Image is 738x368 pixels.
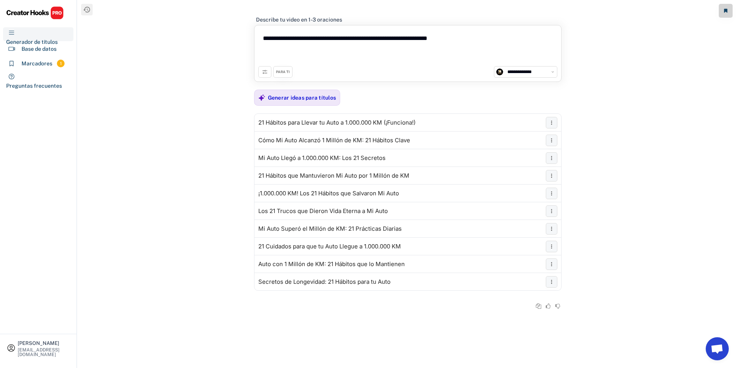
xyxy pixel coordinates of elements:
font: Mi Auto Superó el Millón de KM: 21 Prácticas Diarias [258,225,402,232]
img: CHPRO%20Logo.svg [6,6,64,20]
font: Mi Auto Llegó a 1.000.000 KM: Los 21 Secretos [258,154,386,162]
font: [EMAIL_ADDRESS][DOMAIN_NAME] [18,347,60,357]
font: Auto con 1 Millón de KM: 21 Hábitos que lo Mantienen [258,260,405,268]
font: Generador de títulos [6,39,58,45]
font: 21 Cuidados para que tu Auto Llegue a 1.000.000 KM [258,243,401,250]
img: channels4_profile.jpg [496,68,503,75]
font: 1 [60,61,62,66]
font: Marcadores [22,60,52,67]
font: [PERSON_NAME] [18,340,59,346]
font: Generar ideas para títulos [268,95,336,101]
font: Secretos de Longevidad: 21 Hábitos para tu Auto [258,278,391,285]
font: Los 21 Trucos que Dieron Vida Eterna a Mi Auto [258,207,388,215]
font: ¡1.000.000 KM! Los 21 Hábitos que Salvaron Mi Auto [258,190,399,197]
font: Cómo Mi Auto Alcanzó 1 Millón de KM: 21 Hábitos Clave [258,137,410,144]
font: PARA TI [276,70,290,74]
font: Describe tu video en 1-3 oraciones [256,17,342,23]
font: Base de datos [22,46,57,52]
font: 21 Hábitos que Mantuvieron Mi Auto por 1 Millón de KM [258,172,409,179]
font: 21 Hábitos para Llevar tu Auto a 1.000.000 KM (¡Funciona!) [258,119,416,126]
a: Chat abierto [706,337,729,360]
font: Preguntas frecuentes [6,83,62,89]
